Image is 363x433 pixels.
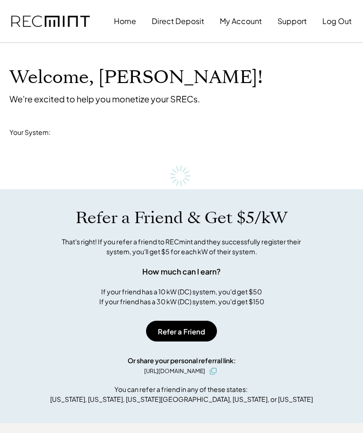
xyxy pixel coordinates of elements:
h1: Welcome, [PERSON_NAME]! [9,67,263,89]
h1: Refer a Friend & Get $5/kW [76,208,287,228]
div: How much can I earn? [142,266,221,277]
button: My Account [220,12,262,31]
div: That's right! If you refer a friend to RECmint and they successfully register their system, you'l... [52,237,311,257]
button: Log Out [322,12,352,31]
button: click to copy [207,366,219,377]
div: Your System: [9,128,51,137]
div: You can refer a friend in any of these states: [US_STATE], [US_STATE], [US_STATE][GEOGRAPHIC_DATA... [50,384,313,404]
button: Home [114,12,136,31]
div: Or share your personal referral link: [128,356,236,366]
button: Support [277,12,307,31]
div: We're excited to help you monetize your SRECs. [9,93,200,104]
button: Direct Deposit [152,12,204,31]
img: recmint-logotype%403x.png [11,16,90,27]
div: [URL][DOMAIN_NAME] [144,367,205,375]
div: If your friend has a 10 kW (DC) system, you'd get $50 If your friend has a 30 kW (DC) system, you... [99,287,264,307]
button: Refer a Friend [146,321,217,341]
